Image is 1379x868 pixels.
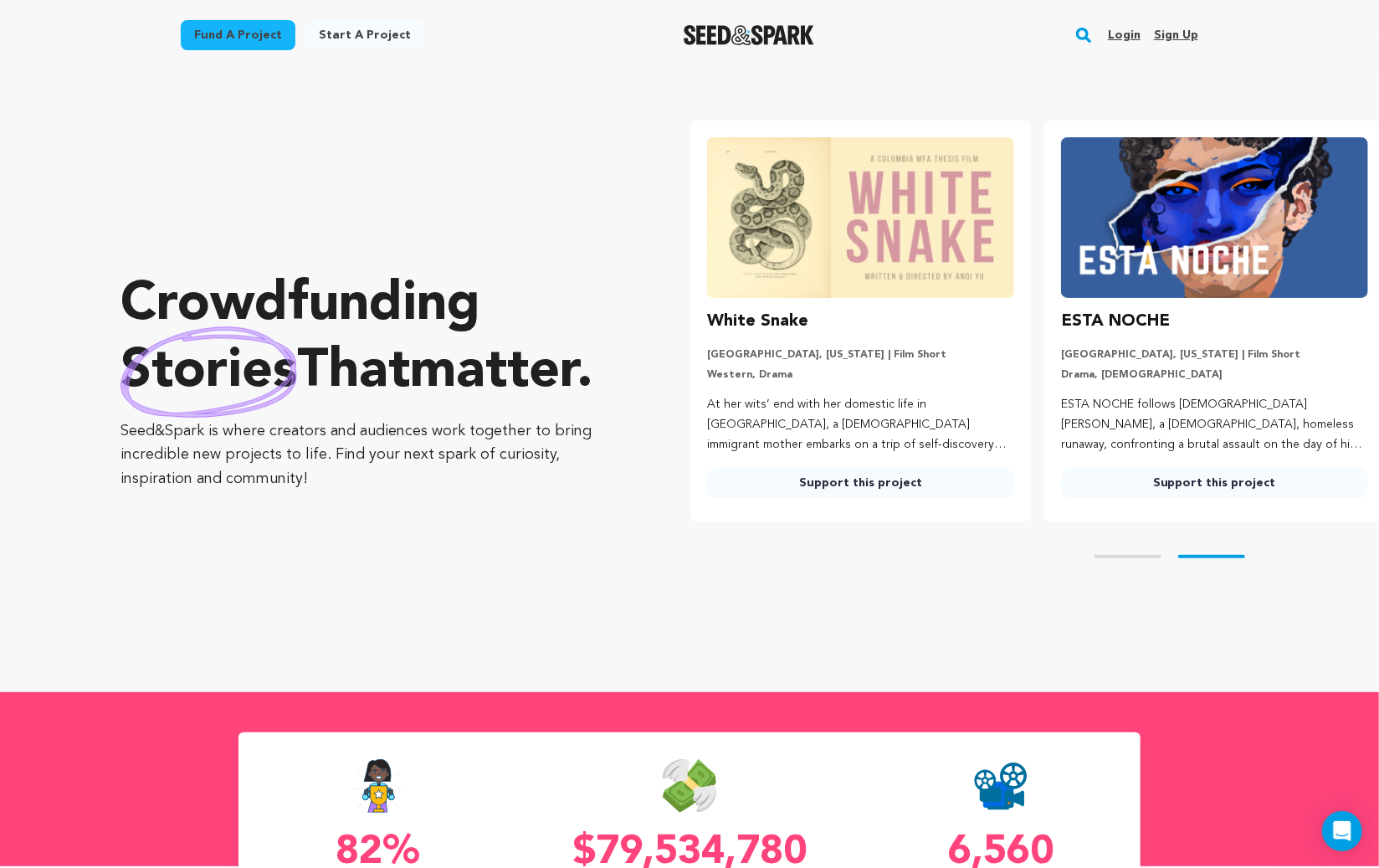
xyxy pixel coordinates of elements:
p: Seed&Spark is where creators and audiences work together to bring incredible new projects to life... [120,419,622,491]
p: Drama, [DEMOGRAPHIC_DATA] [1061,368,1368,382]
img: Seed&Spark Success Rate Icon [352,759,404,813]
p: [GEOGRAPHIC_DATA], [US_STATE] | Film Short [1061,348,1368,362]
p: At her wits’ end with her domestic life in [GEOGRAPHIC_DATA], a [DEMOGRAPHIC_DATA] immigrant moth... [707,395,1014,455]
img: hand sketched image [120,326,297,418]
a: Seed&Spark Homepage [684,25,815,45]
img: Seed&Spark Logo Dark Mode [684,25,815,45]
a: Start a project [305,20,424,50]
h3: White Snake [707,308,808,335]
a: Login [1108,22,1141,49]
a: Support this project [707,468,1014,498]
h3: ESTA NOCHE [1061,308,1170,335]
img: White Snake image [707,137,1014,298]
div: Open Intercom Messenger [1322,811,1362,851]
p: ESTA NOCHE follows [DEMOGRAPHIC_DATA] [PERSON_NAME], a [DEMOGRAPHIC_DATA], homeless runaway, conf... [1061,395,1368,455]
span: matter [410,346,577,399]
p: [GEOGRAPHIC_DATA], [US_STATE] | Film Short [707,348,1014,362]
img: Seed&Spark Money Raised Icon [663,759,716,813]
a: Fund a project [181,20,295,50]
a: Support this project [1061,468,1368,498]
a: Sign up [1154,22,1198,49]
p: Crowdfunding that . [120,272,622,406]
img: ESTA NOCHE image [1061,137,1368,298]
img: Seed&Spark Projects Created Icon [974,759,1028,813]
p: Western, Drama [707,368,1014,382]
